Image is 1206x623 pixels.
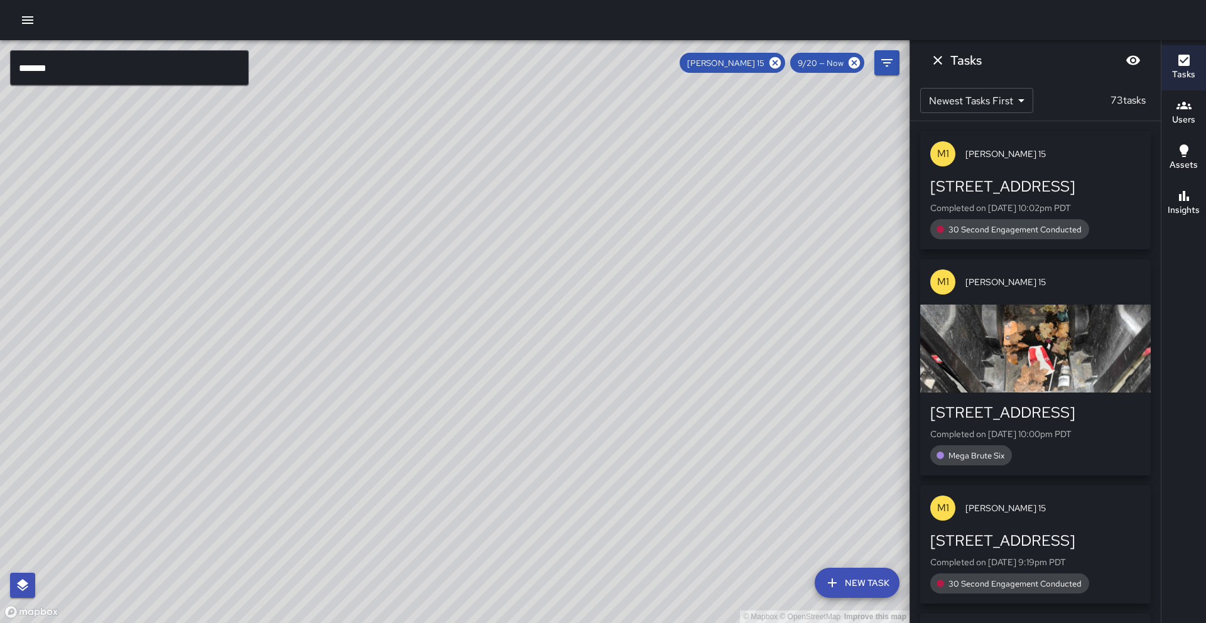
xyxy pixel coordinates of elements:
button: Assets [1161,136,1206,181]
h6: Tasks [1172,68,1195,82]
h6: Assets [1170,158,1198,172]
button: Users [1161,90,1206,136]
p: M1 [937,146,949,161]
button: Tasks [1161,45,1206,90]
div: [STREET_ADDRESS] [930,531,1141,551]
div: 9/20 — Now [790,53,864,73]
div: [STREET_ADDRESS] [930,176,1141,197]
p: M1 [937,501,949,516]
button: M1[PERSON_NAME] 15[STREET_ADDRESS]Completed on [DATE] 10:02pm PDT30 Second Engagement Conducted [920,131,1151,249]
button: M1[PERSON_NAME] 15[STREET_ADDRESS]Completed on [DATE] 9:19pm PDT30 Second Engagement Conducted [920,485,1151,604]
span: [PERSON_NAME] 15 [965,276,1141,288]
button: Blur [1121,48,1146,73]
button: Insights [1161,181,1206,226]
span: Mega Brute Six [941,450,1012,461]
span: 30 Second Engagement Conducted [941,224,1089,235]
span: [PERSON_NAME] 15 [965,502,1141,514]
h6: Insights [1168,203,1200,217]
p: M1 [937,274,949,290]
h6: Tasks [950,50,982,70]
p: Completed on [DATE] 10:02pm PDT [930,202,1141,214]
h6: Users [1172,113,1195,127]
p: Completed on [DATE] 9:19pm PDT [930,556,1141,568]
div: [PERSON_NAME] 15 [680,53,785,73]
button: New Task [815,568,899,598]
button: M1[PERSON_NAME] 15[STREET_ADDRESS]Completed on [DATE] 10:00pm PDTMega Brute Six [920,259,1151,475]
span: [PERSON_NAME] 15 [680,58,772,68]
p: Completed on [DATE] 10:00pm PDT [930,428,1141,440]
div: [STREET_ADDRESS] [930,403,1141,423]
div: Newest Tasks First [920,88,1033,113]
button: Dismiss [925,48,950,73]
button: Filters [874,50,899,75]
span: 30 Second Engagement Conducted [941,578,1089,589]
p: 73 tasks [1105,93,1151,108]
span: 9/20 — Now [790,58,851,68]
span: [PERSON_NAME] 15 [965,148,1141,160]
